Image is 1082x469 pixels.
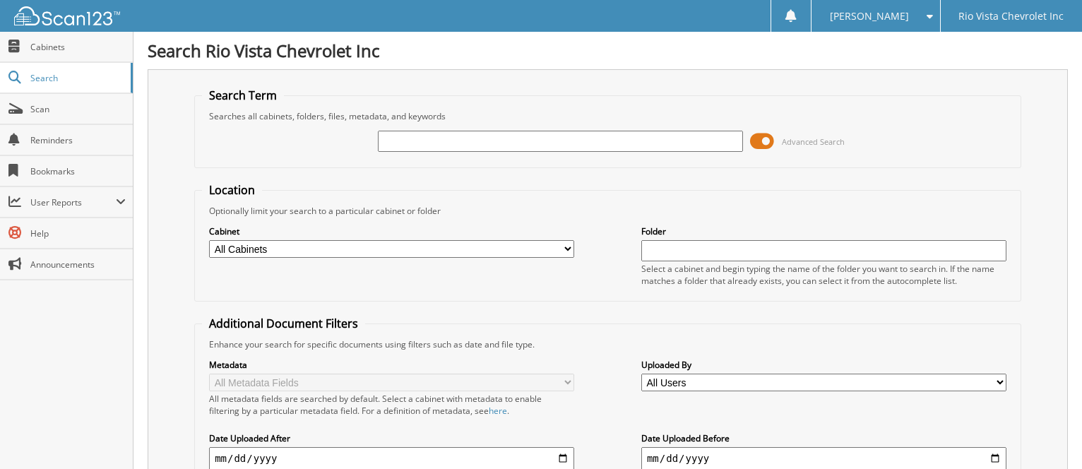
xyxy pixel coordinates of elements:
span: Bookmarks [30,165,126,177]
h1: Search Rio Vista Chevrolet Inc [148,39,1068,62]
div: Searches all cabinets, folders, files, metadata, and keywords [202,110,1013,122]
div: Optionally limit your search to a particular cabinet or folder [202,205,1013,217]
a: here [489,405,507,417]
div: Enhance your search for specific documents using filters such as date and file type. [202,338,1013,350]
span: Help [30,227,126,239]
span: [PERSON_NAME] [830,12,909,20]
label: Metadata [209,359,574,371]
legend: Additional Document Filters [202,316,365,331]
label: Uploaded By [641,359,1006,371]
span: Cabinets [30,41,126,53]
div: Select a cabinet and begin typing the name of the folder you want to search in. If the name match... [641,263,1006,287]
label: Cabinet [209,225,574,237]
div: All metadata fields are searched by default. Select a cabinet with metadata to enable filtering b... [209,393,574,417]
span: Scan [30,103,126,115]
legend: Location [202,182,262,198]
img: scan123-logo-white.svg [14,6,120,25]
span: Rio Vista Chevrolet Inc [958,12,1064,20]
label: Date Uploaded Before [641,432,1006,444]
span: Announcements [30,259,126,271]
label: Folder [641,225,1006,237]
span: Search [30,72,124,84]
span: Advanced Search [782,136,845,147]
span: User Reports [30,196,116,208]
span: Reminders [30,134,126,146]
legend: Search Term [202,88,284,103]
label: Date Uploaded After [209,432,574,444]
